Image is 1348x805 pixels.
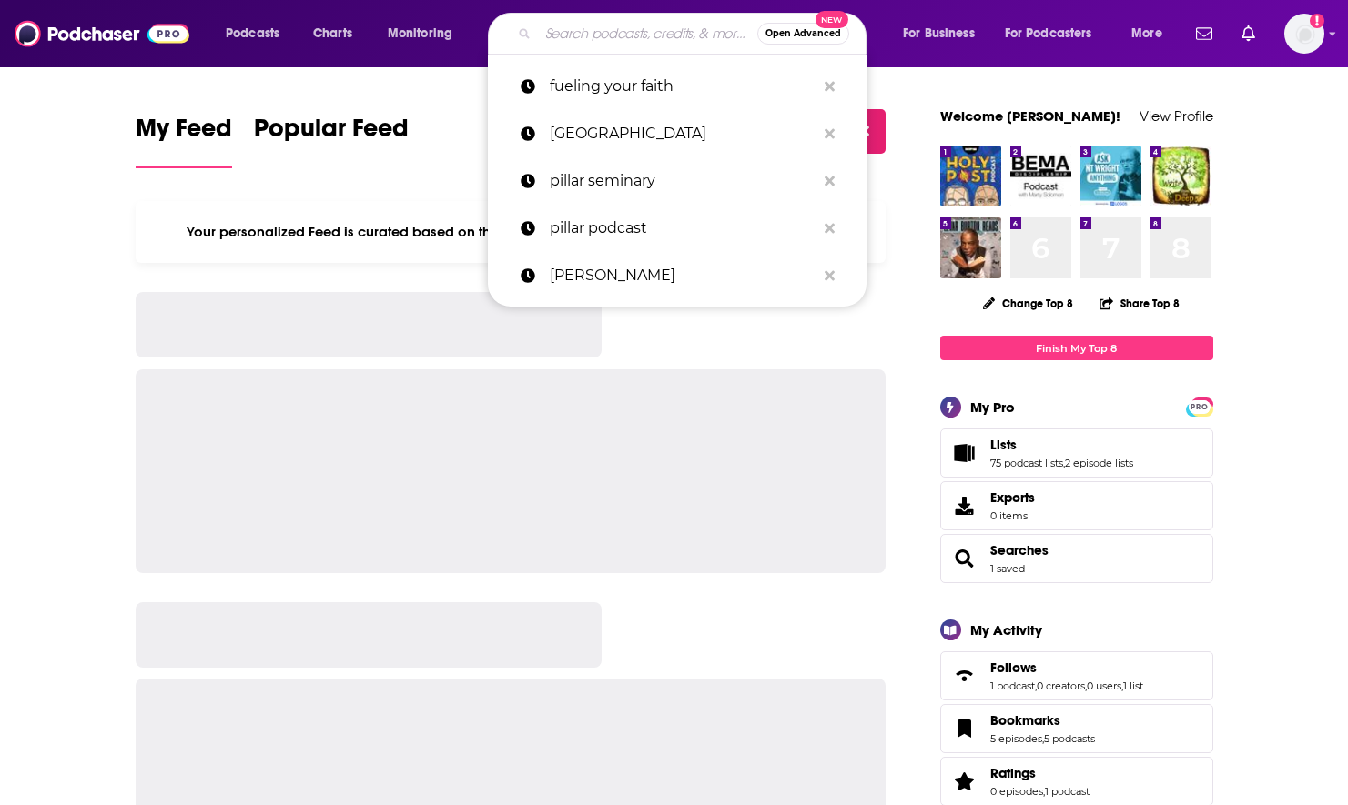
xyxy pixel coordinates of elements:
[1284,14,1324,54] span: Logged in as nwierenga
[940,336,1213,360] a: Finish My Top 8
[990,712,1060,729] span: Bookmarks
[550,63,816,110] p: fueling your faith
[990,489,1035,506] span: Exports
[990,732,1042,745] a: 5 episodes
[226,21,279,46] span: Podcasts
[940,428,1213,478] span: Lists
[313,21,352,46] span: Charts
[990,712,1095,729] a: Bookmarks
[136,113,232,168] a: My Feed
[213,19,303,48] button: open menu
[1063,457,1065,469] span: ,
[1131,21,1162,46] span: More
[1284,14,1324,54] button: Show profile menu
[1234,18,1262,49] a: Show notifications dropdown
[990,562,1025,575] a: 1 saved
[550,252,816,299] p: marty solomon
[1044,732,1095,745] a: 5 podcasts
[990,437,1017,453] span: Lists
[972,292,1085,315] button: Change Top 8
[1080,146,1141,206] img: Ask NT Wright Anything
[990,509,1035,522] span: 0 items
[990,785,1043,798] a: 0 episodes
[990,457,1063,469] a: 75 podcast lists
[488,205,867,252] a: pillar podcast
[765,29,841,38] span: Open Advanced
[940,704,1213,753] span: Bookmarks
[136,113,232,155] span: My Feed
[1310,14,1324,28] svg: Add a profile image
[940,651,1213,700] span: Follows
[990,679,1035,692] a: 1 podcast
[947,493,983,518] span: Exports
[136,201,887,263] div: Your personalized Feed is curated based on the Podcasts, Creators, Users, and Lists that you Follow.
[990,542,1049,558] a: Searches
[940,107,1120,125] a: Welcome [PERSON_NAME]!
[947,769,983,794] a: Ratings
[550,205,816,252] p: pillar podcast
[947,716,983,741] a: Bookmarks
[990,765,1036,781] span: Ratings
[1010,146,1071,206] img: The BEMA Podcast
[1121,679,1123,692] span: ,
[1140,107,1213,125] a: View Profile
[940,534,1213,583] span: Searches
[990,659,1037,676] span: Follows
[1005,21,1092,46] span: For Podcasters
[1087,679,1121,692] a: 0 users
[505,13,884,55] div: Search podcasts, credits, & more...
[538,19,757,48] input: Search podcasts, credits, & more...
[550,157,816,205] p: pillar seminary
[903,21,975,46] span: For Business
[1189,400,1211,414] span: PRO
[970,398,1015,416] div: My Pro
[488,252,867,299] a: [PERSON_NAME]
[1037,679,1085,692] a: 0 creators
[757,23,849,45] button: Open AdvancedNew
[488,110,867,157] a: [GEOGRAPHIC_DATA]
[993,19,1119,48] button: open menu
[990,659,1143,676] a: Follows
[940,217,1001,278] img: LeVar Burton Reads
[550,110,816,157] p: horizon west church
[1035,679,1037,692] span: ,
[1123,679,1143,692] a: 1 list
[940,146,1001,206] img: The Holy Post
[388,21,452,46] span: Monitoring
[947,663,983,689] a: Follows
[990,437,1133,453] a: Lists
[1042,732,1044,745] span: ,
[890,19,998,48] button: open menu
[1189,18,1220,49] a: Show notifications dropdown
[947,546,983,571] a: Searches
[1085,679,1087,692] span: ,
[15,16,189,51] img: Podchaser - Follow, Share and Rate Podcasts
[301,19,363,48] a: Charts
[816,11,848,28] span: New
[254,113,409,155] span: Popular Feed
[1150,146,1211,206] img: Write from the Deep
[488,63,867,110] a: fueling your faith
[1284,14,1324,54] img: User Profile
[1065,457,1133,469] a: 2 episode lists
[254,113,409,168] a: Popular Feed
[1099,286,1181,321] button: Share Top 8
[1189,399,1211,413] a: PRO
[970,621,1042,639] div: My Activity
[990,765,1090,781] a: Ratings
[1119,19,1185,48] button: open menu
[940,481,1213,530] a: Exports
[1045,785,1090,798] a: 1 podcast
[947,440,983,466] a: Lists
[488,157,867,205] a: pillar seminary
[1043,785,1045,798] span: ,
[375,19,476,48] button: open menu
